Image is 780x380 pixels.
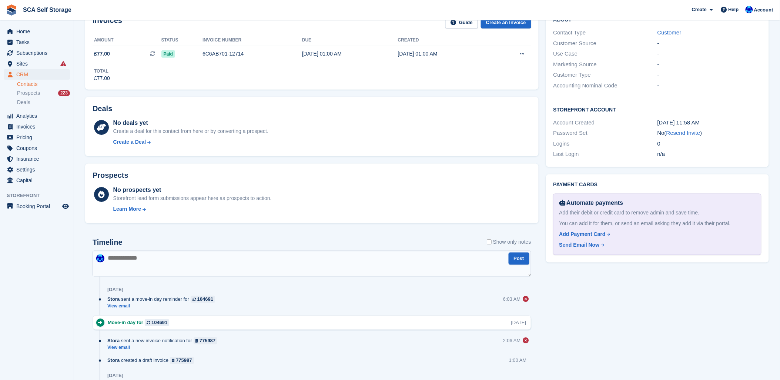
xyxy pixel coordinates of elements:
span: Prospects [17,90,40,97]
div: No deals yet [113,119,268,127]
a: View email [107,345,221,351]
div: Customer Type [553,71,657,79]
div: Total [94,68,110,74]
a: Create a Deal [113,138,268,146]
a: 104691 [145,319,169,326]
div: £77.00 [94,74,110,82]
div: [DATE] 01:00 AM [398,50,494,58]
a: menu [4,121,70,132]
div: [DATE] [511,319,526,326]
div: - [657,60,761,69]
a: 775987 [194,337,218,344]
span: Booking Portal [16,201,61,211]
span: Home [16,26,61,37]
div: [DATE] 11:58 AM [657,119,761,127]
div: Account Created [553,119,657,127]
div: Add their debit or credit card to remove admin and save time. [559,209,755,217]
a: menu [4,132,70,143]
th: Invoice number [202,34,302,46]
a: SCA Self Storage [20,4,74,16]
input: Show only notes [487,238,492,246]
div: Send Email Now [559,241,600,249]
div: [DATE] 01:00 AM [302,50,398,58]
a: menu [4,154,70,164]
div: 6:03 AM [503,296,521,303]
a: Guide [445,16,478,29]
div: 104691 [197,296,213,303]
span: Stora [107,357,120,364]
a: Resend Invite [666,130,700,136]
span: Stora [107,337,120,344]
h2: Prospects [93,171,128,180]
a: 775987 [170,357,194,364]
div: Marketing Source [553,60,657,69]
div: No prospects yet [113,186,272,194]
a: menu [4,175,70,186]
i: Smart entry sync failures have occurred [60,61,66,67]
div: 775987 [200,337,215,344]
span: Settings [16,164,61,175]
a: menu [4,201,70,211]
span: Tasks [16,37,61,47]
div: Contact Type [553,29,657,37]
span: Deals [17,99,30,106]
div: Add Payment Card [559,230,606,238]
a: 104691 [191,296,215,303]
span: £77.00 [94,50,110,58]
th: Due [302,34,398,46]
img: Kelly Neesham [746,6,753,13]
a: menu [4,26,70,37]
div: - [657,50,761,58]
a: Add Payment Card [559,230,752,238]
span: Account [754,6,773,14]
span: Help [729,6,739,13]
h2: Deals [93,104,112,113]
th: Created [398,34,494,46]
h2: Storefront Account [553,106,761,113]
img: Kelly Neesham [96,254,104,263]
a: Preview store [61,202,70,211]
span: Analytics [16,111,61,121]
span: Subscriptions [16,48,61,58]
span: Capital [16,175,61,186]
div: Password Set [553,129,657,137]
div: 104691 [151,319,167,326]
span: Sites [16,59,61,69]
span: Storefront [7,192,74,199]
a: Customer [657,29,682,36]
div: 1:00 AM [509,357,527,364]
span: Insurance [16,154,61,164]
div: 775987 [176,357,192,364]
div: Use Case [553,50,657,58]
span: ( ) [664,130,702,136]
div: You can add it for them, or send an email asking they add it via their portal. [559,220,755,227]
div: Create a deal for this contact from here or by converting a prospect. [113,127,268,135]
div: Logins [553,140,657,148]
th: Status [161,34,203,46]
a: menu [4,69,70,80]
div: sent a move-in day reminder for [107,296,219,303]
div: 0 [657,140,761,148]
h2: Timeline [93,238,123,247]
div: - [657,39,761,48]
a: menu [4,143,70,153]
div: Create a Deal [113,138,146,146]
th: Amount [93,34,161,46]
div: Accounting Nominal Code [553,81,657,90]
div: created a draft invoice [107,357,198,364]
div: Learn More [113,205,141,213]
span: Stora [107,296,120,303]
a: Prospects 223 [17,89,70,97]
div: 2:06 AM [503,337,521,344]
a: menu [4,111,70,121]
div: [DATE] [107,373,123,379]
img: stora-icon-8386f47178a22dfd0bd8f6a31ec36ba5ce8667c1dd55bd0f319d3a0aa187defe.svg [6,4,17,16]
span: Create [692,6,707,13]
a: Deals [17,99,70,106]
h2: Payment cards [553,182,761,188]
a: Contacts [17,81,70,88]
span: Pricing [16,132,61,143]
label: Show only notes [487,238,531,246]
div: Automate payments [559,199,755,207]
div: Last Login [553,150,657,159]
